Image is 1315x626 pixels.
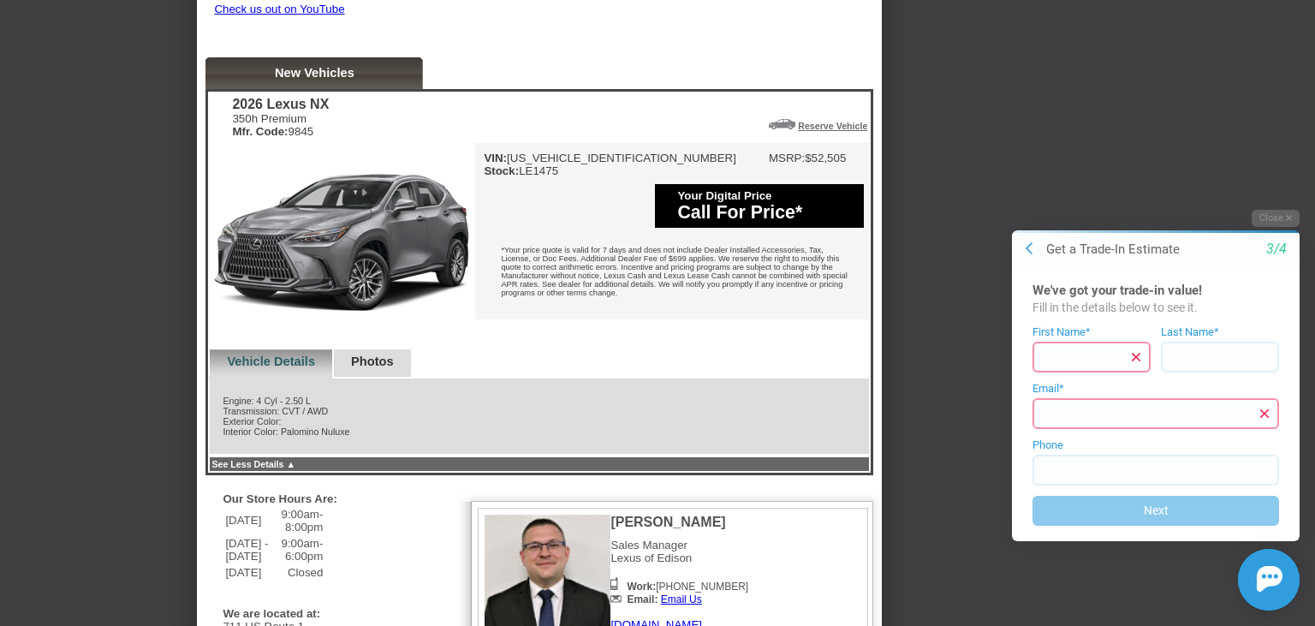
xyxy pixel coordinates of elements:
td: 9:00am-6:00pm [273,536,324,563]
td: [DATE] [224,507,271,534]
a: Reserve Vehicle [798,121,867,131]
img: Icon_Phone.png [610,577,618,590]
a: See Less Details ▲ [211,459,295,469]
td: Closed [273,565,324,580]
div: Engine: 4 Cyl - 2.50 L Transmission: CVT / AWD Exterior Color: Interior Color: Palomino Nuluxe [208,379,871,456]
b: Stock: [484,164,519,177]
a: Photos [351,355,394,368]
b: Work: [627,581,656,593]
span: [PHONE_NUMBER] [627,581,748,593]
a: New Vehicles [275,66,354,80]
b: Email: [627,593,657,605]
div: We are located at: [223,607,419,620]
b: VIN: [484,152,507,164]
td: 9:00am-8:00pm [273,507,324,534]
div: [PERSON_NAME] [610,515,748,530]
b: Mfr. Code: [232,125,288,138]
td: [DATE] - [DATE] [224,536,271,563]
img: Icon_Email2.png [610,595,622,603]
img: Icon_ReserveVehicleCar.png [769,119,795,129]
div: Your Digital Price [677,189,855,202]
img: 2026 Lexus NX [208,143,475,343]
div: 350h Premium 9845 [232,112,329,138]
td: MSRP: [769,152,805,164]
div: Call For Price* [677,202,855,224]
a: Check us out on YouTube [214,3,344,15]
iframe: Chat Assistance [976,195,1315,626]
a: Email Us [661,593,702,605]
div: 2026 Lexus NX [232,97,329,112]
td: [DATE] [224,565,271,580]
a: Vehicle Details [227,355,315,368]
div: Our Store Hours Are: [223,492,419,505]
div: [US_VEHICLE_IDENTIFICATION_NUMBER] LE1475 [484,152,736,177]
div: *Your price quote is valid for 7 days and does not include Dealer Installed Accessories, Tax, Lic... [475,233,869,314]
td: $52,505 [805,152,846,164]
